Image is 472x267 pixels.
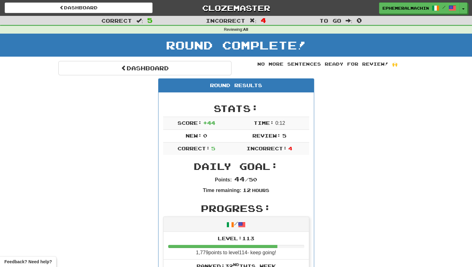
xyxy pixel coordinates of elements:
[4,259,52,265] span: Open feedback widget
[357,16,362,24] span: 0
[5,2,153,13] a: Dashboard
[186,133,202,138] span: New:
[254,120,274,126] span: Time:
[261,16,266,24] span: 4
[203,188,241,193] strong: Time remaining:
[442,5,445,9] span: /
[319,17,341,24] span: To go
[162,2,310,13] a: Clozemaster
[203,120,215,126] span: + 44
[346,18,353,23] span: :
[282,133,286,138] span: 5
[250,18,256,23] span: :
[252,188,269,193] small: Hours
[163,203,309,213] h2: Progress:
[136,18,143,23] span: :
[178,120,202,126] span: Score:
[242,187,251,193] span: 12
[288,145,292,151] span: 4
[241,61,414,67] div: No more sentences ready for review! 🙌
[2,39,470,51] h1: Round Complete!
[275,120,285,126] span: 0 : 12
[246,145,287,151] span: Incorrect:
[158,79,314,92] div: Round Results
[211,145,215,151] span: 5
[147,16,153,24] span: 5
[233,262,239,267] sup: nd
[101,17,132,24] span: Correct
[234,176,257,182] span: / 50
[382,5,429,11] span: Ephemeralmachines
[215,177,232,182] strong: Points:
[379,2,460,14] a: Ephemeralmachines /
[58,61,231,75] a: Dashboard
[252,133,281,138] span: Review:
[203,133,207,138] span: 0
[163,217,309,232] div: /
[234,175,245,183] span: 44
[243,27,248,32] strong: All
[163,232,309,260] li: 1,779 points to level 114 - keep going!
[178,145,210,151] span: Correct:
[163,161,309,171] h2: Daily Goal:
[218,235,254,241] span: Level: 113
[163,103,309,114] h2: Stats:
[206,17,245,24] span: Incorrect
